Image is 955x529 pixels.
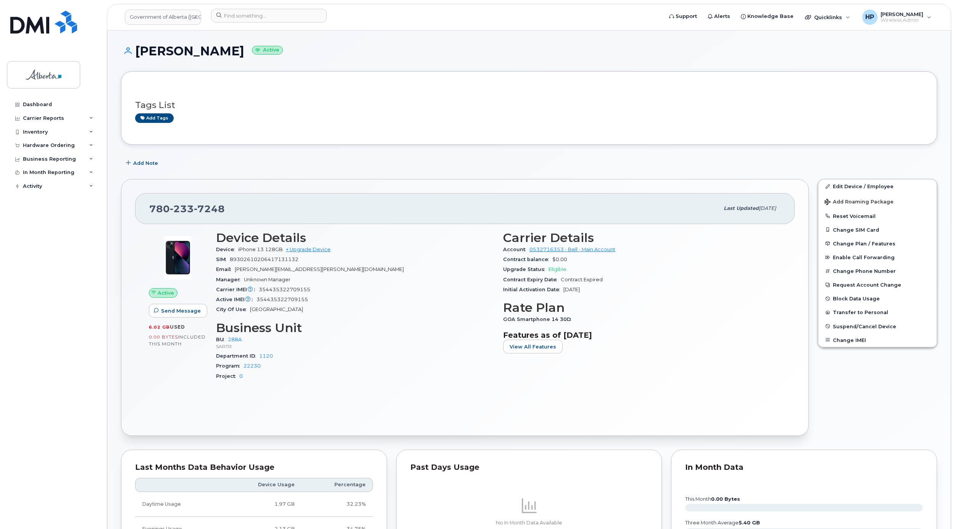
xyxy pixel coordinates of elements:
[561,277,603,282] span: Contract Expired
[503,266,548,272] span: Upgrade Status
[238,247,283,252] span: iPhone 13 128GB
[216,337,228,342] span: BU
[216,256,230,262] span: SIM
[503,277,561,282] span: Contract Expiry Date
[410,464,648,471] div: Past Days Usage
[235,266,404,272] span: [PERSON_NAME][EMAIL_ADDRESS][PERSON_NAME][DOMAIN_NAME]
[216,266,235,272] span: Email
[739,520,760,526] tspan: 5.40 GB
[216,343,494,350] p: SARTR
[302,492,373,517] td: 32.23%
[216,321,494,335] h3: Business Unit
[833,240,895,246] span: Change Plan / Features
[216,287,259,292] span: Carrier IMEI
[170,324,185,330] span: used
[503,231,781,245] h3: Carrier Details
[135,100,923,110] h3: Tags List
[711,496,740,502] tspan: 0.00 Bytes
[503,256,552,262] span: Contract balance
[824,199,894,206] span: Add Roaming Package
[135,492,223,517] td: Daytime Usage
[818,194,937,209] button: Add Roaming Package
[833,323,896,329] span: Suspend/Cancel Device
[170,203,194,215] span: 233
[259,353,273,359] a: 1120
[121,44,937,58] h1: [PERSON_NAME]
[818,179,937,193] a: Edit Device / Employee
[149,324,170,330] span: 6.02 GB
[818,278,937,292] button: Request Account Change
[216,231,494,245] h3: Device Details
[510,343,556,350] span: View All Features
[503,340,563,353] button: View All Features
[818,237,937,250] button: Change Plan / Features
[250,306,303,312] span: [GEOGRAPHIC_DATA]
[121,156,165,170] button: Add Note
[503,247,529,252] span: Account
[503,287,563,292] span: Initial Activation Date
[223,478,302,492] th: Device Usage
[685,496,740,502] text: this month
[818,333,937,347] button: Change IMEI
[230,256,298,262] span: 89302610206417131132
[149,334,206,347] span: included this month
[685,464,923,471] div: In Month Data
[818,264,937,278] button: Change Phone Number
[149,304,207,318] button: Send Message
[302,478,373,492] th: Percentage
[818,305,937,319] button: Transfer to Personal
[216,297,256,302] span: Active IMEI
[818,250,937,264] button: Enable Call Forwarding
[216,277,244,282] span: Manager
[194,203,225,215] span: 7248
[244,363,261,369] a: 22230
[239,373,243,379] a: 0
[818,319,937,333] button: Suspend/Cancel Device
[149,334,178,340] span: 0.00 Bytes
[818,223,937,237] button: Change SIM Card
[252,46,283,55] small: Active
[216,247,238,252] span: Device
[135,113,174,123] a: Add tags
[552,256,567,262] span: $0.00
[216,363,244,369] span: Program
[503,331,781,340] h3: Features as of [DATE]
[155,235,201,281] img: image20231002-3703462-1ig824h.jpeg
[216,306,250,312] span: City Of Use
[410,519,648,526] p: No In Month Data Available
[161,307,201,314] span: Send Message
[818,209,937,223] button: Reset Voicemail
[286,247,331,252] a: + Upgrade Device
[685,520,760,526] text: three month average
[244,277,290,282] span: Unknown Manager
[149,203,225,215] span: 780
[724,205,759,211] span: Last updated
[135,464,373,471] div: Last Months Data Behavior Usage
[563,287,580,292] span: [DATE]
[228,337,242,342] a: 288A
[818,292,937,305] button: Block Data Usage
[503,301,781,314] h3: Rate Plan
[133,160,158,167] span: Add Note
[216,373,239,379] span: Project
[216,353,259,359] span: Department ID
[759,205,776,211] span: [DATE]
[158,289,174,297] span: Active
[833,255,895,260] span: Enable Call Forwarding
[259,287,310,292] span: 354435322709155
[529,247,615,252] a: 0532716353 - Bell - Main Account
[503,316,575,322] span: GOA Smartphone 14 30D
[256,297,308,302] span: 354435322709155
[548,266,566,272] span: Eligible
[223,492,302,517] td: 1.97 GB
